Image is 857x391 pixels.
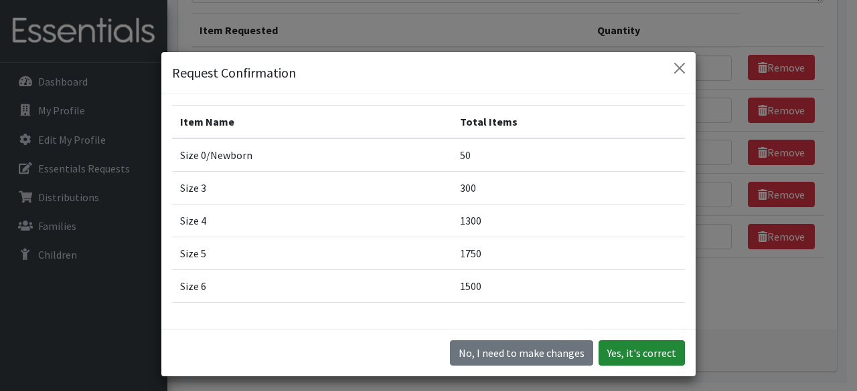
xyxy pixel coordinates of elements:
th: Total Items [452,106,685,139]
td: Size 6 [172,270,452,303]
td: Size 5 [172,237,452,270]
td: 1750 [452,237,685,270]
td: Size 0/Newborn [172,138,452,172]
td: 50 [452,138,685,172]
button: No I need to make changes [450,340,593,366]
h5: Request Confirmation [172,63,296,83]
td: Size 3 [172,172,452,205]
td: 1500 [452,270,685,303]
button: Yes, it's correct [599,340,685,366]
th: Item Name [172,106,452,139]
button: Close [669,57,690,79]
td: Size 4 [172,205,452,237]
td: 300 [452,172,685,205]
td: 1300 [452,205,685,237]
